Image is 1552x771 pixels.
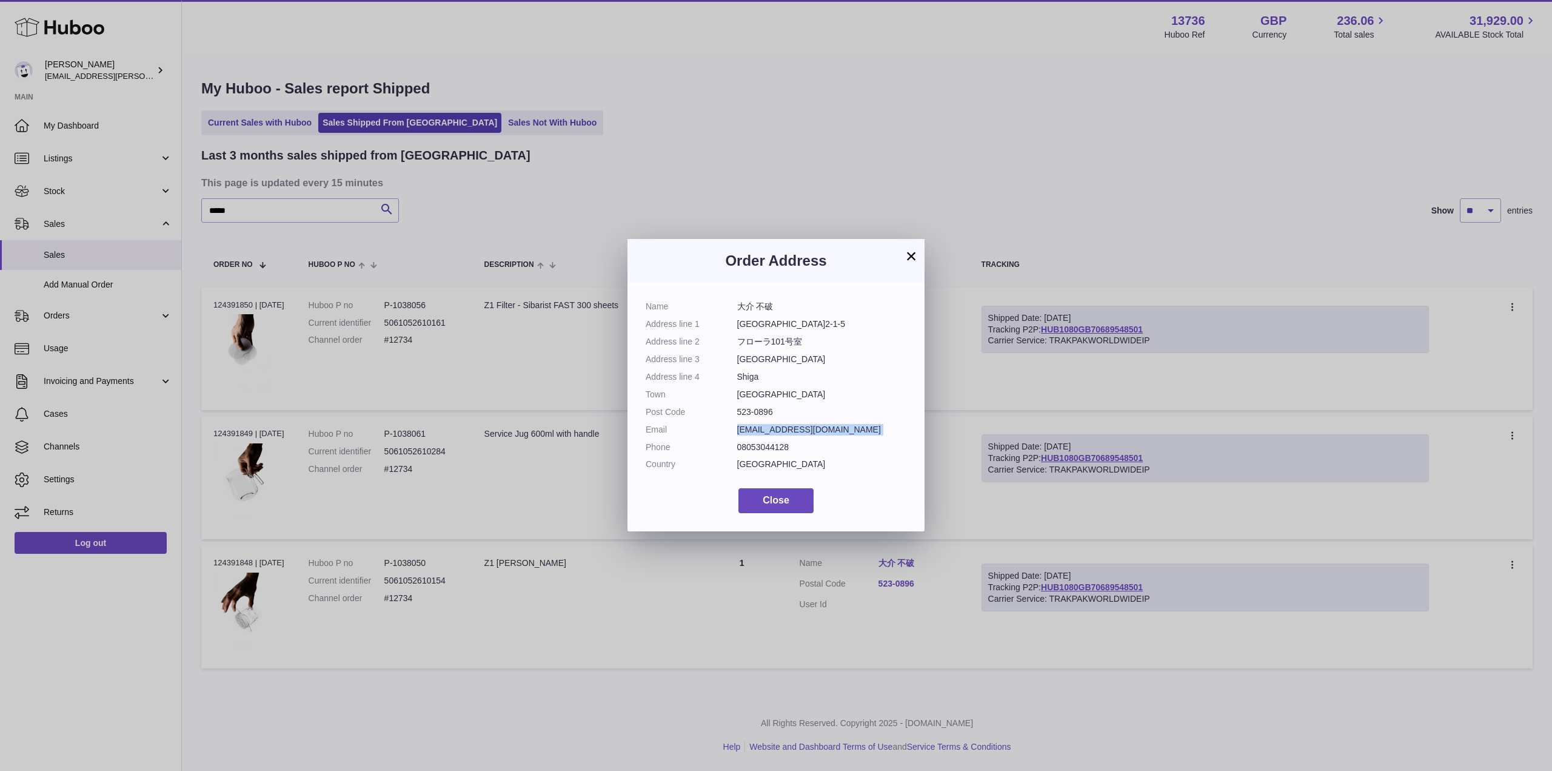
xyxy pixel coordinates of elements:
h3: Order Address [646,251,906,271]
dd: [GEOGRAPHIC_DATA] [737,459,907,470]
button: × [904,249,918,263]
dd: 大介 不破 [737,301,907,312]
dt: Address line 4 [646,371,737,383]
span: Close [763,495,789,505]
dd: [EMAIL_ADDRESS][DOMAIN_NAME] [737,424,907,436]
dt: Address line 2 [646,336,737,348]
dt: Email [646,424,737,436]
dd: フローラ101号室 [737,336,907,348]
dd: Shiga [737,371,907,383]
dd: 08053044128 [737,442,907,453]
dt: Town [646,389,737,400]
dd: 523-0896 [737,406,907,418]
dt: Country [646,459,737,470]
button: Close [738,488,814,513]
dd: [GEOGRAPHIC_DATA]2-1-5 [737,318,907,330]
dd: [GEOGRAPHIC_DATA] [737,389,907,400]
dt: Address line 1 [646,318,737,330]
dt: Name [646,301,737,312]
dt: Phone [646,442,737,453]
dt: Address line 3 [646,354,737,365]
dt: Post Code [646,406,737,418]
dd: [GEOGRAPHIC_DATA] [737,354,907,365]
